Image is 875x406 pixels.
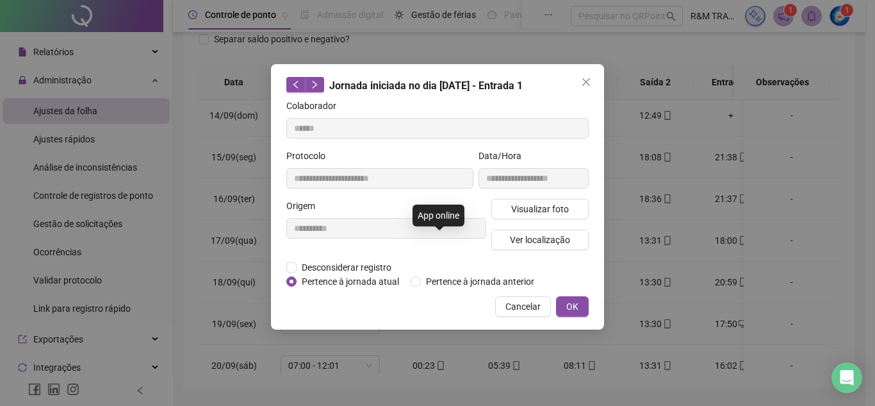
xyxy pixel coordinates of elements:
[511,202,569,216] span: Visualizar foto
[510,233,570,247] span: Ver localização
[310,80,319,89] span: right
[581,77,591,87] span: close
[421,275,539,289] span: Pertence à jornada anterior
[495,296,551,317] button: Cancelar
[297,260,397,275] span: Desconsiderar registro
[576,72,596,92] button: Close
[305,77,324,92] button: right
[831,362,862,393] div: Open Intercom Messenger
[556,296,589,317] button: OK
[286,199,323,213] label: Origem
[491,199,589,219] button: Visualizar foto
[297,275,404,289] span: Pertence à jornada atual
[566,300,578,314] span: OK
[478,149,530,163] label: Data/Hora
[286,149,334,163] label: Protocolo
[291,80,300,89] span: left
[491,230,589,250] button: Ver localização
[286,99,345,113] label: Colaborador
[286,77,589,94] div: Jornada iniciada no dia [DATE] - Entrada 1
[286,77,306,92] button: left
[505,300,541,314] span: Cancelar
